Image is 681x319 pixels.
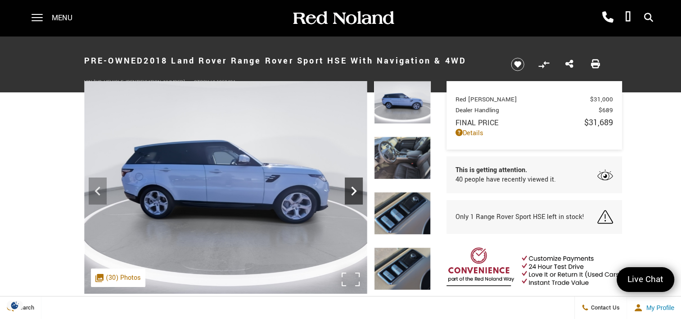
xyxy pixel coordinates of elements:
a: Final Price $31,689 [456,117,613,128]
a: Print this Pre-Owned 2018 Land Rover Range Rover Sport HSE With Navigation & 4WD [591,59,600,70]
button: Compare Vehicle [537,58,550,71]
h1: 2018 Land Rover Range Rover Sport HSE With Navigation & 4WD [84,43,496,79]
img: Opt-Out Icon [5,301,25,310]
span: My Profile [643,304,674,311]
img: Used 2018 White Land Rover HSE image 10 [374,137,431,179]
span: Contact Us [589,304,620,312]
button: Open user profile menu [627,296,681,319]
a: Share this Pre-Owned 2018 Land Rover Range Rover Sport HSE With Navigation & 4WD [565,59,573,70]
span: UL195840A [211,79,236,86]
div: Next [345,178,363,205]
span: $31,689 [584,117,613,128]
span: Live Chat [623,273,668,286]
span: Only 1 Range Rover Sport HSE left in stock! [456,212,584,222]
a: Dealer Handling $689 [456,106,613,114]
img: Used 2018 White Land Rover HSE image 9 [374,81,431,124]
strong: Pre-Owned [84,55,144,67]
span: Final Price [456,118,584,128]
span: Red [PERSON_NAME] [456,95,590,104]
img: Used 2018 White Land Rover HSE image 9 [84,81,367,294]
button: Save vehicle [508,57,528,72]
a: Red [PERSON_NAME] $31,000 [456,95,613,104]
span: This is getting attention. [456,165,556,175]
span: VIN: [84,79,94,86]
a: Details [456,128,613,138]
a: Live Chat [617,267,674,292]
img: Used 2018 White Land Rover HSE image 12 [374,247,431,290]
span: Stock: [194,79,211,86]
span: $31,000 [590,95,613,104]
img: Used 2018 White Land Rover HSE image 11 [374,192,431,235]
span: $689 [599,106,613,114]
img: Red Noland Auto Group [291,10,395,26]
span: [US_VEHICLE_IDENTIFICATION_NUMBER] [94,79,185,86]
section: Click to Open Cookie Consent Modal [5,301,25,310]
div: Previous [89,178,107,205]
div: (30) Photos [91,269,145,287]
span: Dealer Handling [456,106,599,114]
span: 40 people have recently viewed it. [456,175,556,184]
